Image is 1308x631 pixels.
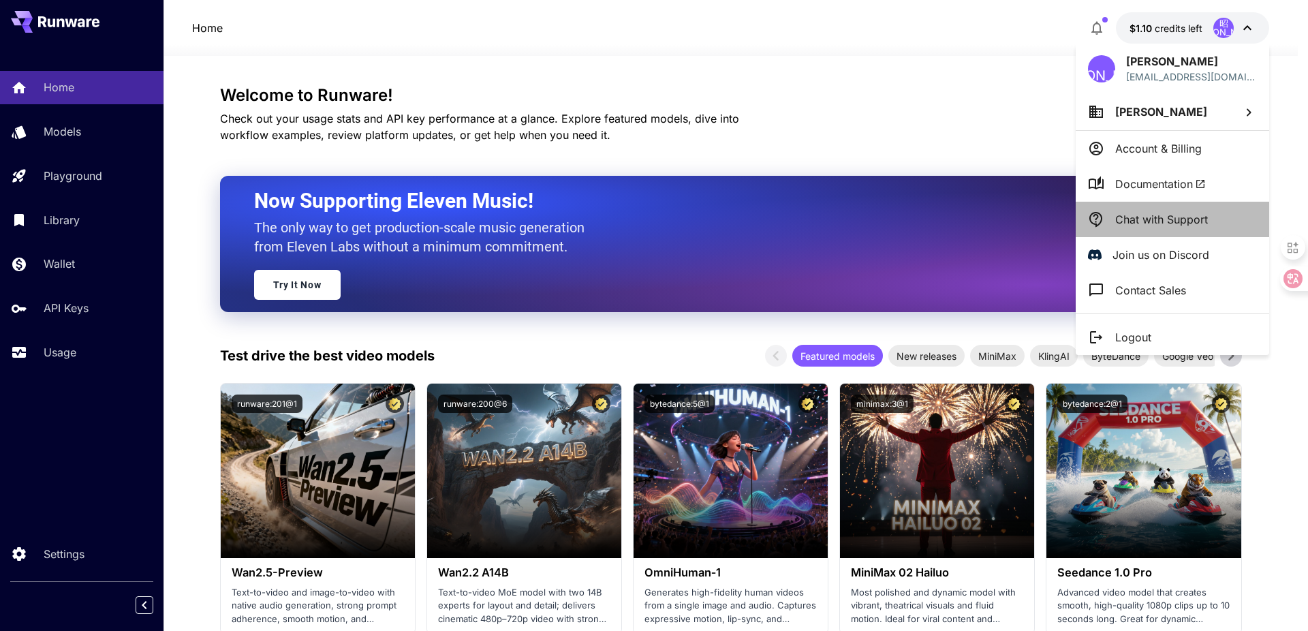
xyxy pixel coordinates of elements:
[1115,282,1186,298] p: Contact Sales
[1115,140,1202,157] p: Account & Billing
[1126,70,1257,84] div: panmimi654@outlook.com
[1076,93,1269,130] button: [PERSON_NAME]
[1115,105,1207,119] span: [PERSON_NAME]
[1126,53,1257,70] p: [PERSON_NAME]
[1115,176,1206,192] span: Documentation
[1126,70,1257,84] p: [EMAIL_ADDRESS][DOMAIN_NAME]
[1115,211,1208,228] p: Chat with Support
[1088,55,1115,82] div: 昭[PERSON_NAME]
[1115,329,1151,345] p: Logout
[1112,247,1209,263] p: Join us on Discord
